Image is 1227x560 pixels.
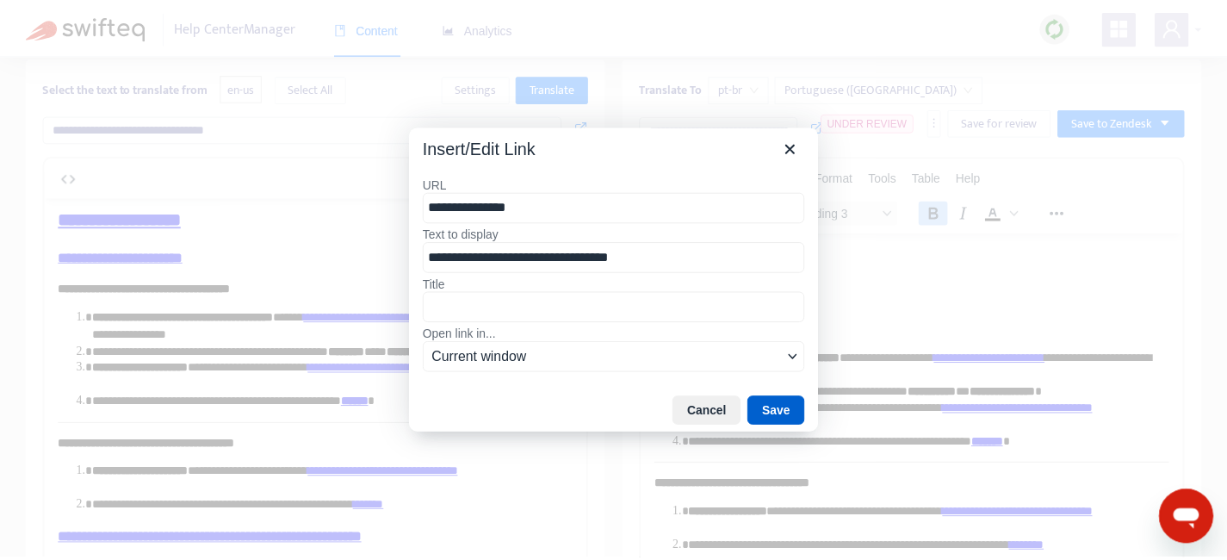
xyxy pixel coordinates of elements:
[427,327,813,342] label: Open link in...
[755,397,813,426] button: Save
[784,134,813,163] button: Close
[427,177,813,192] label: URL
[1171,491,1226,546] iframe: Button to launch messaging window
[427,137,541,159] div: Insert/Edit Link
[679,397,748,426] button: Cancel
[427,277,813,292] label: Title
[437,347,790,368] span: Current window
[427,227,813,242] label: Text to display
[427,342,813,373] button: Open link in...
